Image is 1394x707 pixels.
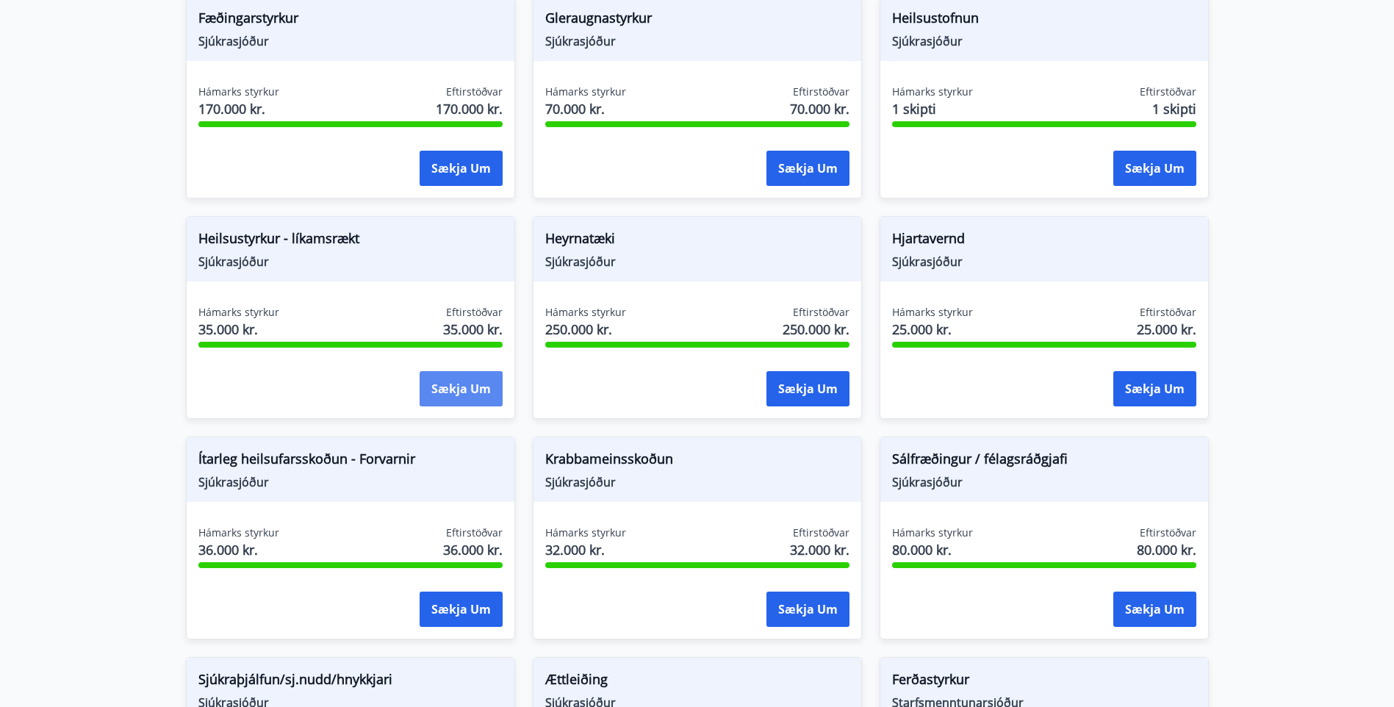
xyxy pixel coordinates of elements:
span: Eftirstöðvar [1140,85,1196,99]
span: Sjúkrasjóður [892,254,1196,270]
span: Sjúkrasjóður [198,33,503,49]
span: Hámarks styrkur [892,85,973,99]
span: Ítarleg heilsufarsskoðun - Forvarnir [198,449,503,474]
span: Hámarks styrkur [198,85,279,99]
span: Sjúkrasjóður [198,474,503,490]
span: 250.000 kr. [783,320,849,339]
span: Hámarks styrkur [545,85,626,99]
span: 32.000 kr. [790,540,849,559]
button: Sækja um [420,592,503,627]
span: Hámarks styrkur [198,305,279,320]
span: 1 skipti [1152,99,1196,118]
span: Heyrnatæki [545,229,849,254]
button: Sækja um [420,371,503,406]
span: Sjúkrasjóður [545,33,849,49]
span: 35.000 kr. [443,320,503,339]
span: Eftirstöðvar [793,525,849,540]
span: Hjartavernd [892,229,1196,254]
span: 36.000 kr. [443,540,503,559]
span: Sjúkraþjálfun/sj.nudd/hnykkjari [198,670,503,695]
span: Sjúkrasjóður [892,33,1196,49]
span: Gleraugnastyrkur [545,8,849,33]
span: 25.000 kr. [892,320,973,339]
span: 170.000 kr. [436,99,503,118]
span: Hámarks styrkur [892,525,973,540]
span: 80.000 kr. [1137,540,1196,559]
button: Sækja um [766,592,849,627]
span: Eftirstöðvar [1140,305,1196,320]
span: Sjúkrasjóður [545,474,849,490]
button: Sækja um [1113,592,1196,627]
span: Eftirstöðvar [446,525,503,540]
span: Eftirstöðvar [793,85,849,99]
span: 25.000 kr. [1137,320,1196,339]
button: Sækja um [420,151,503,186]
span: Fæðingarstyrkur [198,8,503,33]
span: Eftirstöðvar [793,305,849,320]
span: Heilsustyrkur - líkamsrækt [198,229,503,254]
span: Sjúkrasjóður [892,474,1196,490]
span: Sálfræðingur / félagsráðgjafi [892,449,1196,474]
span: Sjúkrasjóður [545,254,849,270]
span: Heilsustofnun [892,8,1196,33]
span: 36.000 kr. [198,540,279,559]
button: Sækja um [766,371,849,406]
button: Sækja um [766,151,849,186]
span: Hámarks styrkur [892,305,973,320]
span: Hámarks styrkur [545,525,626,540]
span: 70.000 kr. [545,99,626,118]
span: Ferðastyrkur [892,670,1196,695]
span: Hámarks styrkur [198,525,279,540]
button: Sækja um [1113,151,1196,186]
span: 250.000 kr. [545,320,626,339]
span: 1 skipti [892,99,973,118]
span: Eftirstöðvar [446,85,503,99]
span: Eftirstöðvar [446,305,503,320]
span: 32.000 kr. [545,540,626,559]
span: 35.000 kr. [198,320,279,339]
span: Hámarks styrkur [545,305,626,320]
span: Eftirstöðvar [1140,525,1196,540]
span: Krabbameinsskoðun [545,449,849,474]
span: 170.000 kr. [198,99,279,118]
span: 80.000 kr. [892,540,973,559]
span: 70.000 kr. [790,99,849,118]
span: Sjúkrasjóður [198,254,503,270]
button: Sækja um [1113,371,1196,406]
span: Ættleiðing [545,670,849,695]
